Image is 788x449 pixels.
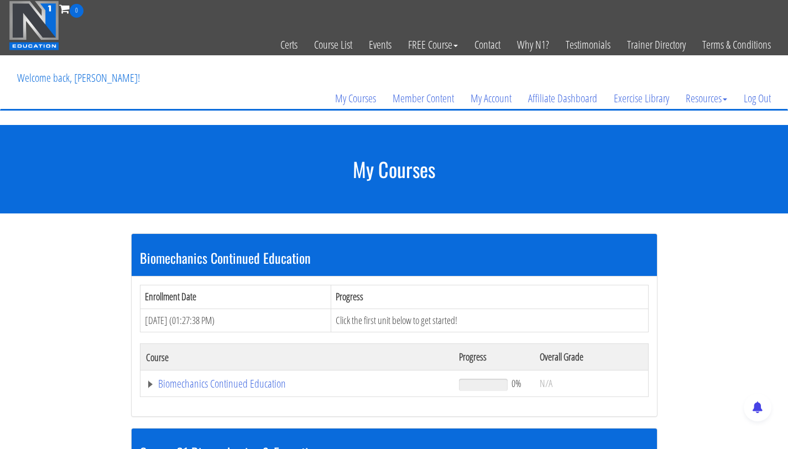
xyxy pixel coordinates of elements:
th: Progress [453,344,534,370]
a: 0 [59,1,84,16]
a: Terms & Conditions [694,18,779,72]
a: My Account [462,72,520,125]
a: Why N1? [509,18,557,72]
a: Affiliate Dashboard [520,72,606,125]
h3: Biomechanics Continued Education [140,250,649,265]
td: Click the first unit below to get started! [331,309,648,332]
a: Log Out [735,72,779,125]
td: N/A [534,370,648,397]
p: Welcome back, [PERSON_NAME]! [9,56,148,100]
a: FREE Course [400,18,466,72]
a: Testimonials [557,18,619,72]
a: Trainer Directory [619,18,694,72]
span: 0% [512,377,521,389]
a: My Courses [327,72,384,125]
td: [DATE] (01:27:38 PM) [140,309,331,332]
a: Member Content [384,72,462,125]
a: Course List [306,18,361,72]
a: Contact [466,18,509,72]
a: Resources [677,72,735,125]
th: Progress [331,285,648,309]
a: Exercise Library [606,72,677,125]
a: Certs [272,18,306,72]
img: n1-education [9,1,59,50]
span: 0 [70,4,84,18]
th: Course [140,344,453,370]
a: Events [361,18,400,72]
th: Enrollment Date [140,285,331,309]
th: Overall Grade [534,344,648,370]
a: Biomechanics Continued Education [146,378,448,389]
